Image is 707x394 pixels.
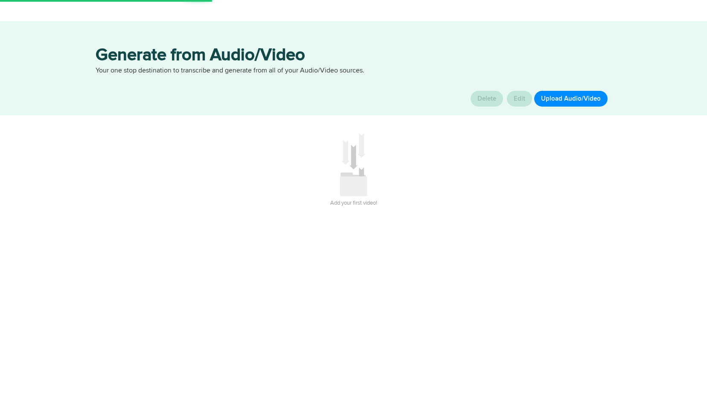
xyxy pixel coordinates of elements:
[340,133,367,197] img: icon_add_something.svg
[534,91,608,107] button: Upload Audio/Video
[96,66,612,76] p: Your one stop destination to transcribe and generate from all of your Audio/Video sources.
[96,197,612,210] h3: Add your first video!
[507,91,532,107] button: Edit
[96,47,612,66] h3: Generate from Audio/Video
[471,91,503,107] button: Delete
